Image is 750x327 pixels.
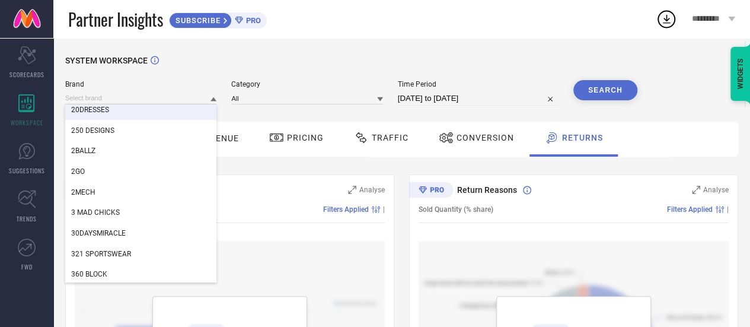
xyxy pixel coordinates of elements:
div: 3 MAD CHICKS [65,202,216,223]
span: Partner Insights [68,7,163,31]
span: Conversion [457,133,514,142]
span: SUBSCRIBE [170,16,224,25]
span: WORKSPACE [11,118,43,127]
div: 2BALLZ [65,141,216,161]
span: 3 MAD CHICKS [71,208,120,217]
div: Open download list [656,8,677,30]
span: 321 SPORTSWEAR [71,250,131,258]
span: 30DAYSMIRACLE [71,229,126,237]
span: Return Reasons [457,185,517,195]
span: 360 BLOCK [71,270,107,278]
span: TRENDS [17,214,37,223]
input: Select time period [398,91,558,106]
span: Traffic [372,133,408,142]
span: SCORECARDS [9,70,44,79]
span: Revenue [199,134,239,143]
span: SUGGESTIONS [9,166,45,175]
div: 321 SPORTSWEAR [65,244,216,264]
div: 360 BLOCK [65,264,216,284]
input: Select brand [65,92,216,104]
span: 2MECH [71,188,95,196]
button: Search [573,80,637,100]
span: 250 DESIGNS [71,126,114,135]
span: Analyse [703,186,729,194]
span: Time Period [398,80,558,88]
span: FWD [21,262,33,271]
span: SYSTEM WORKSPACE [65,56,148,65]
span: Returns [562,133,603,142]
div: Premium [409,182,453,200]
div: 2GO [65,161,216,182]
span: Category [231,80,382,88]
div: 250 DESIGNS [65,120,216,141]
span: 20DRESSES [71,106,109,114]
div: 2MECH [65,182,216,202]
span: Sold Quantity (% share) [419,205,493,214]
svg: Zoom [348,186,356,194]
span: PRO [243,16,261,25]
a: SUBSCRIBEPRO [169,9,267,28]
span: Analyse [359,186,385,194]
div: 20DRESSES [65,100,216,120]
span: 2GO [71,167,85,176]
span: | [727,205,729,214]
span: Brand [65,80,216,88]
span: | [383,205,385,214]
span: Filters Applied [667,205,713,214]
div: 30DAYSMIRACLE [65,223,216,243]
span: Pricing [287,133,324,142]
svg: Zoom [692,186,700,194]
span: 2BALLZ [71,147,95,155]
span: Filters Applied [323,205,369,214]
